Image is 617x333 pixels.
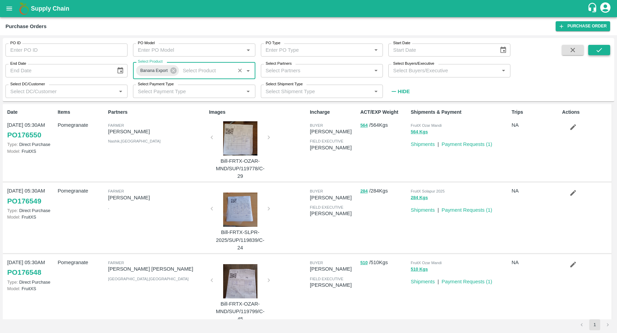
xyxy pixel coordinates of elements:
[372,87,380,96] button: Open
[388,44,494,57] input: Start Date
[138,40,155,46] label: PO Model
[360,122,368,129] button: 564
[7,285,55,292] p: FruitXS
[58,121,105,129] p: Pomegranate
[372,66,380,75] button: Open
[556,21,610,31] a: Purchase Order
[7,142,18,147] span: Type:
[499,66,508,75] button: Open
[310,205,343,209] span: field executive
[587,2,599,15] div: customer-support
[114,64,127,77] button: Choose date
[108,265,206,273] p: [PERSON_NAME] [PERSON_NAME]
[7,187,55,195] p: [DATE] 05:30AM
[411,128,428,136] button: 564 Kgs
[310,144,358,151] p: [PERSON_NAME]
[215,229,266,251] p: Bill-FRTX-SLPR-2025/SUP/119839/C-24
[310,128,358,135] p: [PERSON_NAME]
[388,86,412,97] button: Hide
[512,259,559,266] p: NA
[411,141,435,147] a: Shipments
[31,5,69,12] b: Supply Chain
[31,4,587,13] a: Supply Chain
[138,59,162,64] label: Select Product
[589,319,600,330] button: page 1
[7,280,18,285] span: Type:
[393,61,434,66] label: Select Buyers/Executive
[8,87,114,96] input: Select DC/Customer
[512,109,559,116] p: Trips
[435,138,439,148] div: |
[10,61,26,66] label: End Date
[108,194,206,201] p: [PERSON_NAME]
[310,194,358,201] p: [PERSON_NAME]
[135,46,242,54] input: Enter PO Model
[7,148,55,155] p: FruitXS
[310,265,358,273] p: [PERSON_NAME]
[310,277,343,281] span: field executive
[441,207,492,213] a: Payment Requests (1)
[263,66,370,75] input: Select Partners
[136,67,172,74] span: Banana Export
[360,187,408,195] p: / 284 Kgs
[393,40,410,46] label: Start Date
[266,40,280,46] label: PO Type
[108,205,109,209] span: ,
[411,266,428,273] button: 510 Kgs
[512,187,559,195] p: NA
[58,259,105,266] p: Pomegranate
[266,82,303,87] label: Select Shipment Type
[390,66,497,75] input: Select Buyers/Executive
[7,129,41,141] a: PO176550
[575,319,614,330] nav: pagination navigation
[244,87,253,96] button: Open
[58,109,105,116] p: Items
[411,261,441,265] span: FruitX Ozar Mandi
[310,281,358,289] p: [PERSON_NAME]
[244,46,253,54] button: Open
[7,149,20,154] span: Model:
[108,277,189,281] span: [GEOGRAPHIC_DATA] , [GEOGRAPHIC_DATA]
[108,109,206,116] p: Partners
[5,64,111,77] input: End Date
[7,109,55,116] p: Date
[360,187,368,195] button: 284
[435,275,439,285] div: |
[263,87,361,96] input: Select Shipment Type
[10,82,45,87] label: Select DC/Customer
[138,82,174,87] label: Select Payment Type
[17,2,31,15] img: logo
[5,22,47,31] div: Purchase Orders
[108,189,124,193] span: Farmer
[497,44,510,57] button: Choose date
[266,61,292,66] label: Select Partners
[411,207,435,213] a: Shipments
[180,66,233,75] input: Select Product
[599,1,612,16] div: account of current user
[7,286,20,291] span: Model:
[7,259,55,266] p: [DATE] 05:30AM
[263,46,370,54] input: Enter PO Type
[209,109,307,116] p: Images
[10,40,21,46] label: PO ID
[7,208,18,213] span: Type:
[108,261,124,265] span: Farmer
[411,189,445,193] span: FruitX Solapur 2025
[7,121,55,129] p: [DATE] 05:30AM
[7,195,41,207] a: PO176549
[108,128,206,135] p: [PERSON_NAME]
[372,46,380,54] button: Open
[310,261,323,265] span: buyer
[108,139,160,143] span: Nashik , [GEOGRAPHIC_DATA]
[5,44,128,57] input: Enter PO ID
[235,66,245,75] button: Clear
[108,123,124,127] span: Farmer
[411,123,441,127] span: FruitX Ozar Mandi
[435,203,439,214] div: |
[7,207,55,214] p: Direct Purchase
[441,279,492,284] a: Payment Requests (1)
[411,109,509,116] p: Shipments & Payment
[1,1,17,16] button: open drawer
[562,109,610,116] p: Actions
[244,66,253,75] button: Open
